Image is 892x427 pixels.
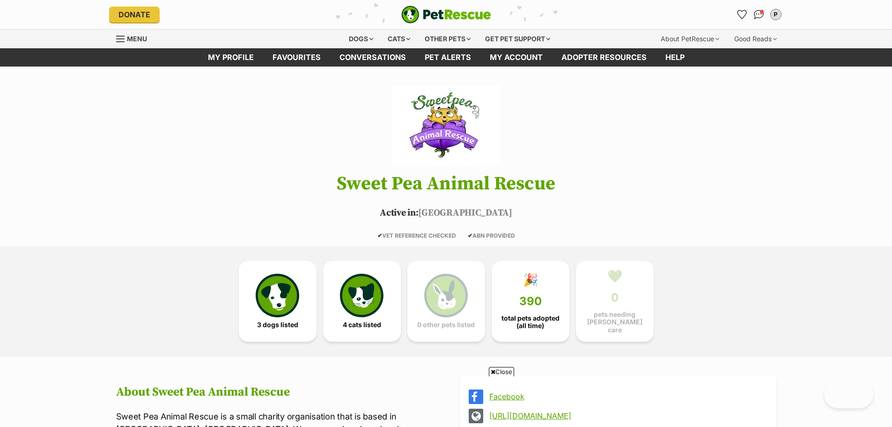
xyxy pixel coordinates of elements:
a: My profile [199,48,263,67]
a: Adopter resources [552,48,656,67]
div: About PetRescue [654,30,726,48]
div: P [771,10,781,19]
a: [URL][DOMAIN_NAME] [489,412,763,420]
h2: About Sweet Pea Animal Rescue [116,385,433,399]
span: 0 other pets listed [417,321,475,329]
div: Cats [381,30,417,48]
span: Menu [127,35,147,43]
iframe: Advertisement [276,380,617,422]
a: Donate [109,7,160,22]
a: PetRescue [401,6,491,23]
img: logo-e224e6f780fb5917bec1dbf3a21bbac754714ae5b6737aabdf751b685950b380.svg [401,6,491,23]
img: chat-41dd97257d64d25036548639549fe6c8038ab92f7586957e7f3b1b290dea8141.svg [754,10,764,19]
div: 🎉 [523,273,538,287]
a: Favourites [735,7,750,22]
a: Favourites [263,48,330,67]
a: Conversations [752,7,767,22]
ul: Account quick links [735,7,783,22]
div: 💚 [607,269,622,283]
a: 💚 0 pets needing [PERSON_NAME] care [576,261,654,342]
a: Facebook [489,392,763,401]
span: total pets adopted (all time) [500,315,561,330]
h1: Sweet Pea Animal Rescue [102,173,790,194]
span: 390 [519,295,542,308]
div: Get pet support [479,30,557,48]
a: Pet alerts [415,48,480,67]
span: Close [489,367,514,376]
a: 0 other pets listed [407,261,485,342]
img: bunny-icon-b786713a4a21a2fe6d13e954f4cb29d131f1b31f8a74b52ca2c6d2999bc34bbe.svg [424,274,467,317]
a: 🎉 390 total pets adopted (all time) [492,261,569,342]
img: cat-icon-068c71abf8fe30c970a85cd354bc8e23425d12f6e8612795f06af48be43a487a.svg [340,274,383,317]
a: Help [656,48,694,67]
icon: ✔ [377,232,382,239]
div: Other pets [418,30,477,48]
span: ABN PROVIDED [468,232,515,239]
span: Active in: [380,207,418,219]
img: Sweet Pea Animal Rescue [392,85,499,165]
span: VET REFERENCE CHECKED [377,232,456,239]
a: 3 dogs listed [239,261,317,342]
span: 4 cats listed [343,321,381,329]
span: pets needing [PERSON_NAME] care [584,311,646,333]
div: Dogs [342,30,380,48]
span: 3 dogs listed [257,321,298,329]
a: 4 cats listed [323,261,401,342]
icon: ✔ [468,232,472,239]
button: My account [768,7,783,22]
iframe: Help Scout Beacon - Open [824,380,873,408]
a: My account [480,48,552,67]
a: conversations [330,48,415,67]
a: Menu [116,30,154,46]
img: petrescue-icon-eee76f85a60ef55c4a1927667547b313a7c0e82042636edf73dce9c88f694885.svg [256,274,299,317]
div: Good Reads [728,30,783,48]
p: [GEOGRAPHIC_DATA] [102,206,790,220]
span: 0 [611,291,619,304]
